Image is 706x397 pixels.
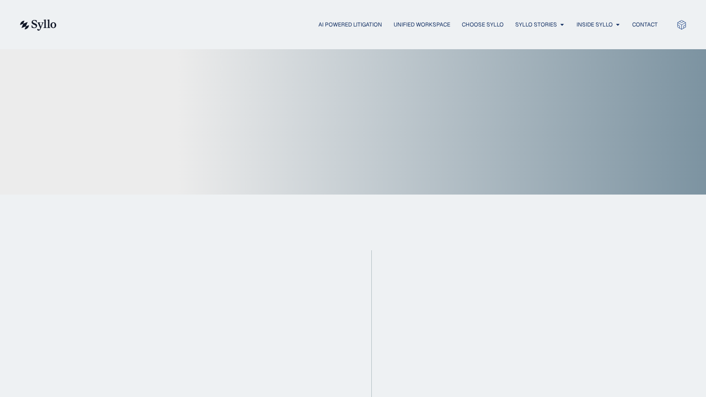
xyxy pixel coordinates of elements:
a: Syllo Stories [515,20,557,29]
div: Menu Toggle [75,20,658,29]
a: Contact [632,20,658,29]
a: Unified Workspace [394,20,450,29]
nav: Menu [75,20,658,29]
img: syllo [19,20,57,31]
a: AI Powered Litigation [318,20,382,29]
a: Choose Syllo [462,20,504,29]
a: Inside Syllo [576,20,613,29]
